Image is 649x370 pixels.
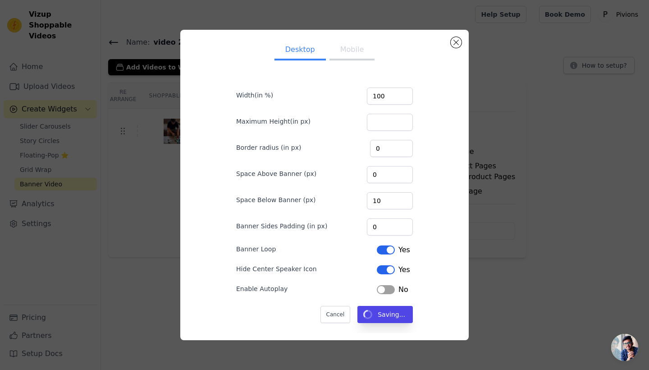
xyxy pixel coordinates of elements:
[357,306,413,323] button: Saving...
[274,41,326,60] button: Desktop
[611,334,638,361] div: Aprire la chat
[398,245,410,255] span: Yes
[236,143,301,152] label: Border radius (in px)
[236,117,311,126] label: Maximum Height(in px)
[451,37,462,48] button: Close modal
[398,264,410,275] span: Yes
[398,284,408,295] span: No
[329,41,375,60] button: Mobile
[236,222,327,231] label: Banner Sides Padding (in px)
[236,264,317,273] label: Hide Center Speaker Icon
[236,169,316,178] label: Space Above Banner (px)
[236,195,316,204] label: Space Below Banner (px)
[236,91,273,100] label: Width(in %)
[236,284,288,293] label: Enable Autoplay
[236,245,276,254] label: Banner Loop
[320,306,351,323] button: Cancel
